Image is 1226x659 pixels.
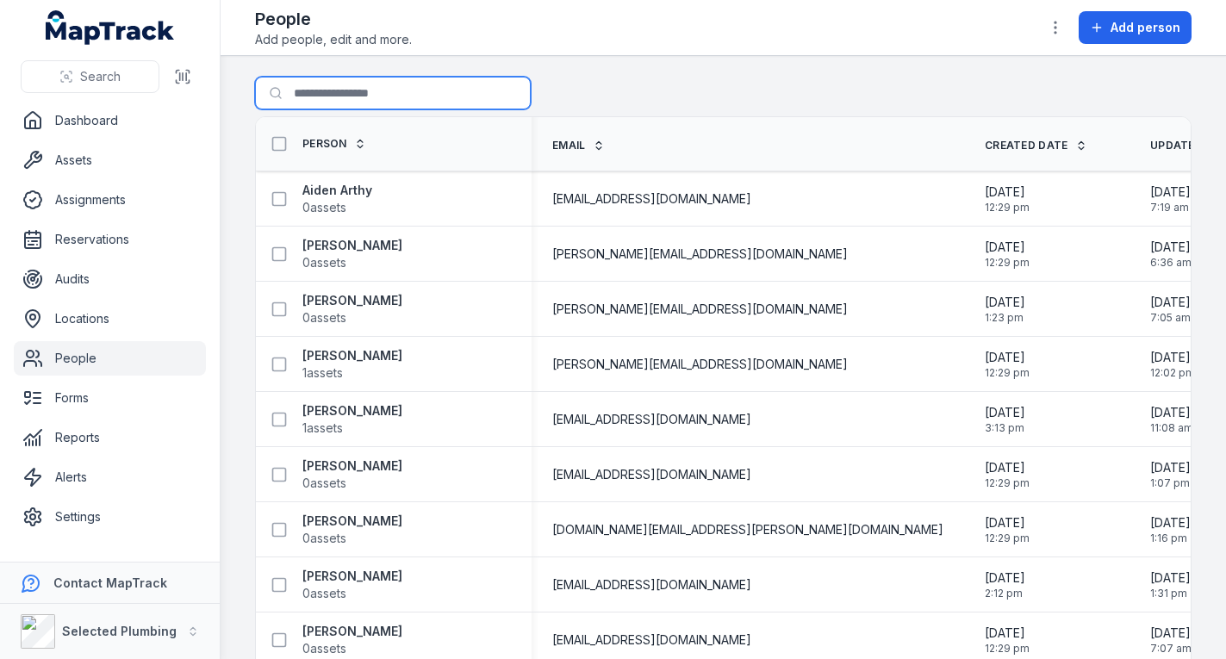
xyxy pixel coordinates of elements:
[985,294,1025,325] time: 2/13/2025, 1:23:00 PM
[552,356,848,373] span: [PERSON_NAME][EMAIL_ADDRESS][DOMAIN_NAME]
[1150,294,1191,311] span: [DATE]
[552,466,751,483] span: [EMAIL_ADDRESS][DOMAIN_NAME]
[302,237,402,254] strong: [PERSON_NAME]
[302,237,402,271] a: [PERSON_NAME]0assets
[14,183,206,217] a: Assignments
[14,341,206,376] a: People
[552,246,848,263] span: [PERSON_NAME][EMAIL_ADDRESS][DOMAIN_NAME]
[985,349,1030,366] span: [DATE]
[985,404,1025,421] span: [DATE]
[1150,476,1191,490] span: 1:07 pm
[302,475,346,492] span: 0 assets
[1150,239,1192,270] time: 8/15/2025, 6:36:29 AM
[14,420,206,455] a: Reports
[1150,569,1191,587] span: [DATE]
[53,575,167,590] strong: Contact MapTrack
[985,311,1025,325] span: 1:23 pm
[14,460,206,494] a: Alerts
[302,530,346,547] span: 0 assets
[985,294,1025,311] span: [DATE]
[552,521,943,538] span: [DOMAIN_NAME][EMAIL_ADDRESS][PERSON_NAME][DOMAIN_NAME]
[302,402,402,437] a: [PERSON_NAME]1assets
[1150,514,1191,545] time: 8/11/2025, 1:16:06 PM
[302,513,402,547] a: [PERSON_NAME]0assets
[985,239,1030,270] time: 1/14/2025, 12:29:42 PM
[302,199,346,216] span: 0 assets
[985,514,1030,545] time: 1/14/2025, 12:29:42 PM
[985,404,1025,435] time: 2/28/2025, 3:13:20 PM
[302,309,346,326] span: 0 assets
[302,402,402,420] strong: [PERSON_NAME]
[255,7,412,31] h2: People
[1150,625,1192,642] span: [DATE]
[552,576,751,594] span: [EMAIL_ADDRESS][DOMAIN_NAME]
[985,139,1087,152] a: Created Date
[552,301,848,318] span: [PERSON_NAME][EMAIL_ADDRESS][DOMAIN_NAME]
[552,139,605,152] a: Email
[1150,183,1191,201] span: [DATE]
[1150,459,1191,490] time: 8/11/2025, 1:07:47 PM
[1150,532,1191,545] span: 1:16 pm
[985,459,1030,490] time: 1/14/2025, 12:29:42 PM
[1150,311,1191,325] span: 7:05 am
[985,256,1030,270] span: 12:29 pm
[1111,19,1180,36] span: Add person
[1150,404,1193,435] time: 8/11/2025, 11:08:49 AM
[14,500,206,534] a: Settings
[985,569,1025,600] time: 5/14/2025, 2:12:32 PM
[46,10,175,45] a: MapTrack
[302,182,372,199] strong: Aiden Arthy
[1150,421,1193,435] span: 11:08 am
[1150,459,1191,476] span: [DATE]
[302,292,402,309] strong: [PERSON_NAME]
[985,459,1030,476] span: [DATE]
[302,347,402,382] a: [PERSON_NAME]1assets
[14,381,206,415] a: Forms
[302,182,372,216] a: Aiden Arthy0assets
[552,411,751,428] span: [EMAIL_ADDRESS][DOMAIN_NAME]
[1150,642,1192,656] span: 7:07 am
[1150,183,1191,214] time: 7/29/2025, 7:19:23 AM
[985,625,1030,656] time: 1/14/2025, 12:29:42 PM
[14,302,206,336] a: Locations
[302,585,346,602] span: 0 assets
[1150,514,1191,532] span: [DATE]
[255,31,412,48] span: Add people, edit and more.
[302,513,402,530] strong: [PERSON_NAME]
[302,137,347,151] span: Person
[302,347,402,364] strong: [PERSON_NAME]
[302,640,346,657] span: 0 assets
[985,139,1068,152] span: Created Date
[302,623,402,657] a: [PERSON_NAME]0assets
[985,514,1030,532] span: [DATE]
[1150,404,1193,421] span: [DATE]
[985,201,1030,214] span: 12:29 pm
[14,143,206,177] a: Assets
[552,190,751,208] span: [EMAIL_ADDRESS][DOMAIN_NAME]
[1150,569,1191,600] time: 8/11/2025, 1:31:49 PM
[985,366,1030,380] span: 12:29 pm
[302,420,343,437] span: 1 assets
[985,349,1030,380] time: 1/14/2025, 12:29:42 PM
[985,183,1030,201] span: [DATE]
[302,254,346,271] span: 0 assets
[985,532,1030,545] span: 12:29 pm
[302,568,402,585] strong: [PERSON_NAME]
[14,262,206,296] a: Audits
[985,569,1025,587] span: [DATE]
[1150,294,1191,325] time: 8/15/2025, 7:05:36 AM
[1150,587,1191,600] span: 1:31 pm
[14,222,206,257] a: Reservations
[302,457,402,492] a: [PERSON_NAME]0assets
[302,364,343,382] span: 1 assets
[1079,11,1192,44] button: Add person
[985,587,1025,600] span: 2:12 pm
[302,292,402,326] a: [PERSON_NAME]0assets
[21,60,159,93] button: Search
[985,476,1030,490] span: 12:29 pm
[302,137,366,151] a: Person
[1150,239,1192,256] span: [DATE]
[1150,366,1195,380] span: 12:02 pm
[552,631,751,649] span: [EMAIL_ADDRESS][DOMAIN_NAME]
[1150,349,1195,366] span: [DATE]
